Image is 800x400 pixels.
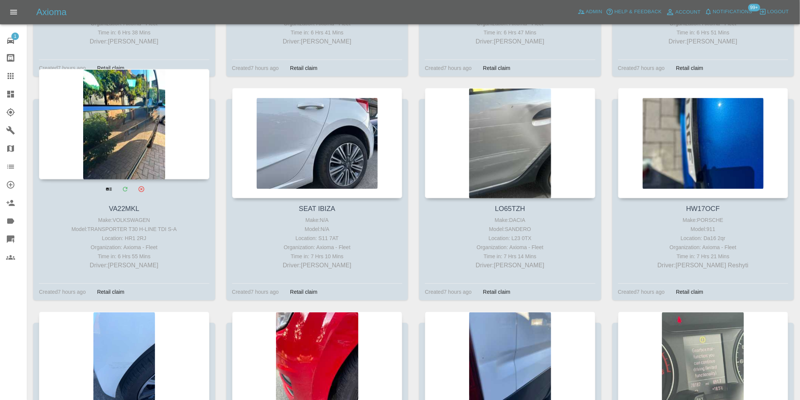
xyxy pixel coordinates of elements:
[478,64,516,73] div: Retail claim
[748,4,760,11] span: 99+
[11,33,19,40] span: 1
[427,261,594,270] p: Driver: [PERSON_NAME]
[5,3,23,21] button: Open drawer
[686,205,720,212] a: HW17OCF
[39,64,86,73] div: Created 7 hours ago
[586,8,603,16] span: Admin
[232,64,279,73] div: Created 7 hours ago
[757,6,791,18] button: Logout
[664,6,703,18] a: Account
[427,252,594,261] div: Time in: 7 Hrs 14 Mins
[41,252,208,261] div: Time in: 6 Hrs 55 Mins
[620,234,787,243] div: Location: Da16 2qr
[427,216,594,225] div: Make: DACIA
[299,205,335,212] a: SEAT IBIZA
[101,181,116,197] a: View
[495,205,525,212] a: LO65TZH
[41,216,208,225] div: Make: VOLKSWAGEN
[618,64,665,73] div: Created 7 hours ago
[234,225,401,234] div: Model: N/A
[41,28,208,37] div: Time in: 6 Hrs 38 Mins
[703,6,754,18] button: Notifications
[576,6,605,18] a: Admin
[232,287,279,296] div: Created 7 hours ago
[41,234,208,243] div: Location: HR1 2RJ
[427,28,594,37] div: Time in: 6 Hrs 47 Mins
[234,261,401,270] p: Driver: [PERSON_NAME]
[620,252,787,261] div: Time in: 7 Hrs 21 Mins
[234,243,401,252] div: Organization: Axioma - Fleet
[620,243,787,252] div: Organization: Axioma - Fleet
[234,216,401,225] div: Make: N/A
[620,37,787,46] p: Driver: [PERSON_NAME]
[425,287,472,296] div: Created 7 hours ago
[676,8,701,17] span: Account
[427,37,594,46] p: Driver: [PERSON_NAME]
[767,8,789,16] span: Logout
[620,225,787,234] div: Model: 911
[41,243,208,252] div: Organization: Axioma - Fleet
[41,225,208,234] div: Model: TRANSPORTER T30 H-LINE TDI S-A
[478,287,516,296] div: Retail claim
[427,225,594,234] div: Model: SANDERO
[284,287,323,296] div: Retail claim
[117,181,133,197] a: Modify
[425,64,472,73] div: Created 7 hours ago
[620,216,787,225] div: Make: PORSCHE
[618,287,665,296] div: Created 7 hours ago
[284,64,323,73] div: Retail claim
[41,261,208,270] p: Driver: [PERSON_NAME]
[670,287,709,296] div: Retail claim
[234,252,401,261] div: Time in: 7 Hrs 10 Mins
[91,64,130,73] div: Retail claim
[133,181,149,197] button: Archive
[91,287,130,296] div: Retail claim
[614,8,662,16] span: Help & Feedback
[620,261,787,270] p: Driver: [PERSON_NAME] Reshyti
[234,28,401,37] div: Time in: 6 Hrs 41 Mins
[39,287,86,296] div: Created 7 hours ago
[620,28,787,37] div: Time in: 6 Hrs 51 Mins
[670,64,709,73] div: Retail claim
[604,6,664,18] button: Help & Feedback
[427,234,594,243] div: Location: L23 0TX
[36,6,67,18] h5: Axioma
[109,205,140,212] a: VA22MKL
[234,37,401,46] p: Driver: [PERSON_NAME]
[41,37,208,46] p: Driver: [PERSON_NAME]
[713,8,752,16] span: Notifications
[427,243,594,252] div: Organization: Axioma - Fleet
[234,234,401,243] div: Location: S11 7AT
